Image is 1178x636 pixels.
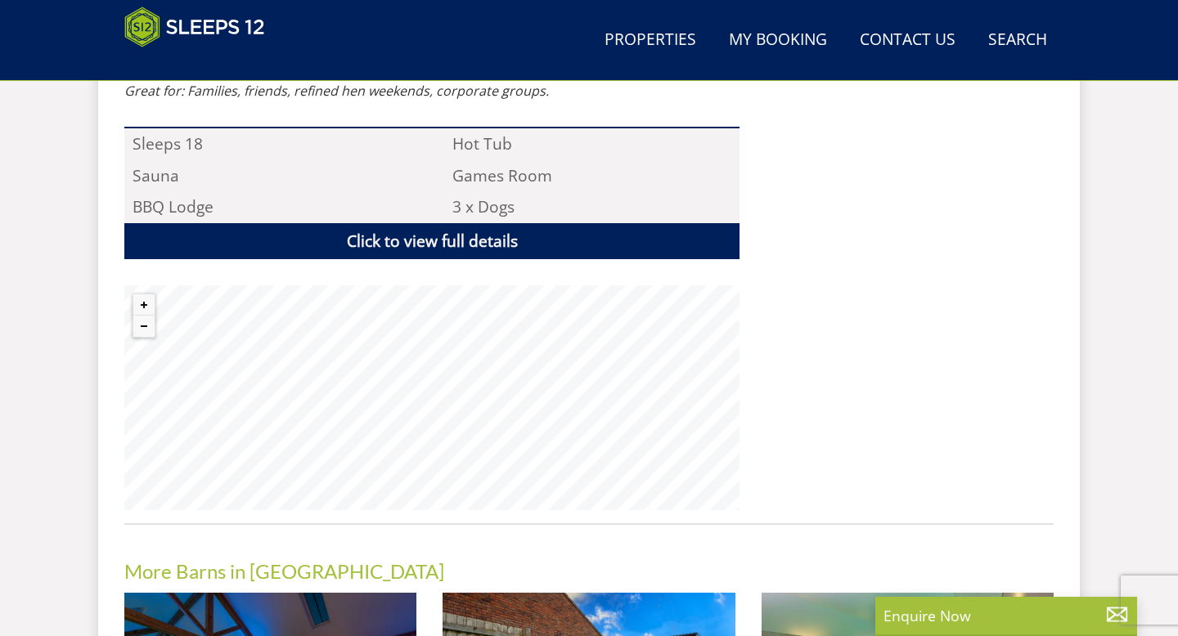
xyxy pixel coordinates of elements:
canvas: Map [124,285,740,510]
img: Sleeps 12 [124,7,265,47]
a: More Barns in [GEOGRAPHIC_DATA] [124,559,444,583]
li: Games Room [444,160,740,191]
li: 3 x Dogs [444,191,740,222]
em: Great for: Families, friends, refined hen weekends, corporate groups. [124,82,549,100]
iframe: Customer reviews powered by Trustpilot [116,57,288,71]
li: Sleeps 18 [124,128,420,159]
a: Contact Us [853,22,962,59]
p: Enquire Now [883,605,1129,626]
a: My Booking [722,22,834,59]
li: BBQ Lodge [124,191,420,222]
a: Properties [598,22,703,59]
button: Zoom in [133,294,155,316]
a: Search [982,22,1054,59]
li: Hot Tub [444,128,740,159]
a: Click to view full details [124,223,740,260]
button: Zoom out [133,316,155,337]
li: Sauna [124,160,420,191]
